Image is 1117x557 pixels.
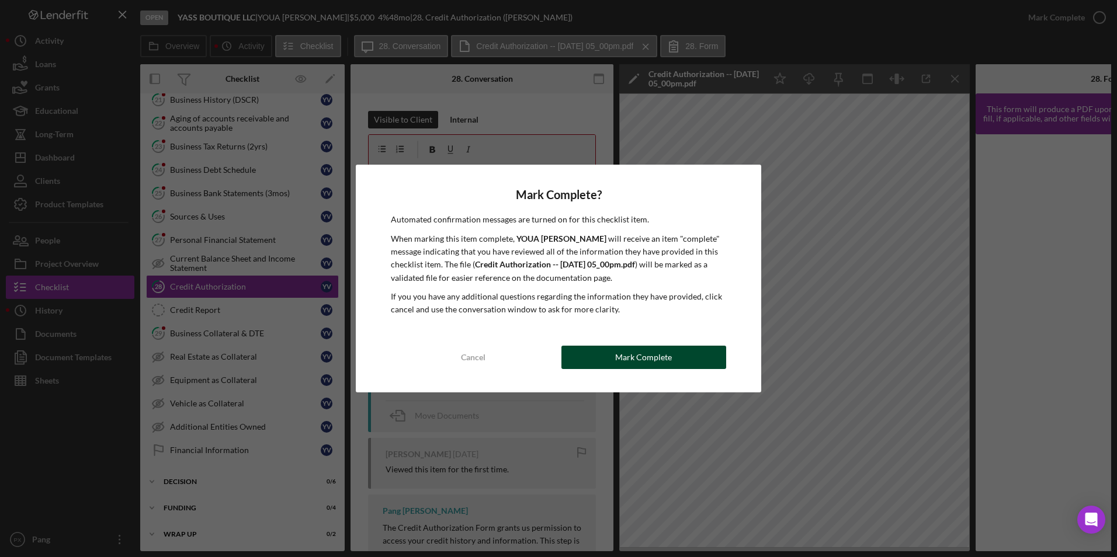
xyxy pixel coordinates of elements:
b: Credit Authorization -- [DATE] 05_00pm.pdf [475,259,635,269]
div: Mark Complete [615,346,672,369]
h4: Mark Complete? [391,188,726,201]
p: Automated confirmation messages are turned on for this checklist item. [391,213,726,226]
p: When marking this item complete, will receive an item "complete" message indicating that you have... [391,232,726,285]
b: YOUA [PERSON_NAME] [516,234,606,243]
button: Mark Complete [561,346,726,369]
button: Cancel [391,346,556,369]
p: If you you have any additional questions regarding the information they have provided, click canc... [391,290,726,316]
div: Open Intercom Messenger [1077,506,1105,534]
div: Cancel [461,346,485,369]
